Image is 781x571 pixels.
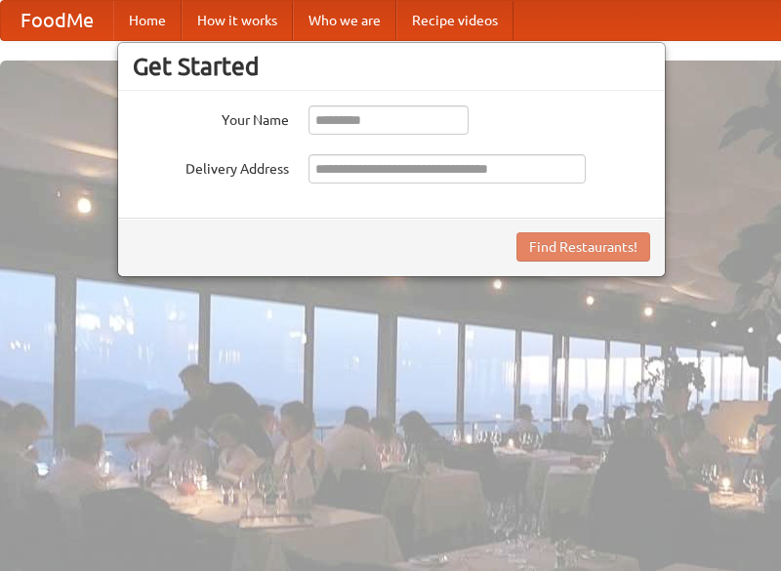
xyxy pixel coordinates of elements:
a: How it works [182,1,293,40]
a: FoodMe [1,1,113,40]
h3: Get Started [133,52,650,81]
label: Delivery Address [133,154,289,179]
a: Who we are [293,1,396,40]
label: Your Name [133,105,289,130]
a: Recipe videos [396,1,514,40]
button: Find Restaurants! [516,232,650,262]
a: Home [113,1,182,40]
